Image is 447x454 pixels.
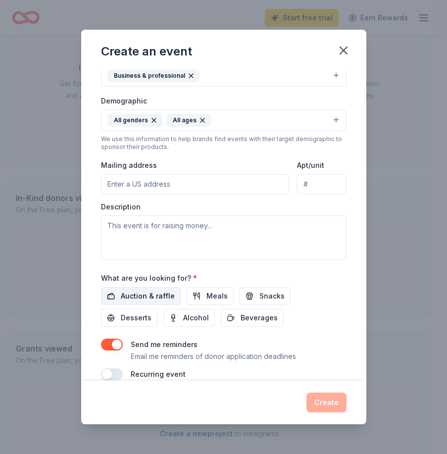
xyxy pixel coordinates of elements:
[121,290,175,302] span: Auction & raffle
[101,202,141,212] label: Description
[101,160,157,170] label: Mailing address
[163,309,215,327] button: Alcohol
[101,309,157,327] button: Desserts
[166,114,211,127] div: All ages
[101,44,192,59] div: Create an event
[107,69,199,82] div: Business & professional
[241,312,278,324] span: Beverages
[131,370,186,378] label: Recurring event
[187,287,234,305] button: Meals
[131,351,296,362] p: Email me reminders of donor application deadlines
[259,290,285,302] span: Snacks
[221,309,284,327] button: Beverages
[101,135,347,151] div: We use this information to help brands find events with their target demographic to sponsor their...
[101,65,347,87] button: Business & professional
[297,160,324,170] label: Apt/unit
[121,312,151,324] span: Desserts
[101,109,347,131] button: All gendersAll ages
[107,114,162,127] div: All genders
[131,340,198,349] label: Send me reminders
[101,273,197,283] label: What are you looking for?
[101,287,181,305] button: Auction & raffle
[101,174,290,194] input: Enter a US address
[101,96,147,106] label: Demographic
[297,174,346,194] input: #
[206,290,228,302] span: Meals
[183,312,209,324] span: Alcohol
[240,287,291,305] button: Snacks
